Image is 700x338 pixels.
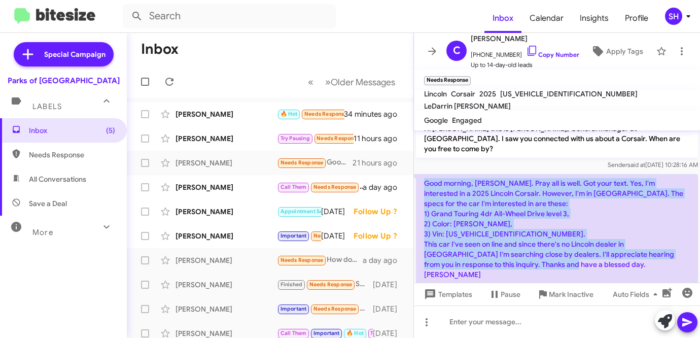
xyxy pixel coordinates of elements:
span: Sender [DATE] 10:28:16 AM [608,161,698,168]
span: LeDarrin [PERSON_NAME] [424,102,511,111]
span: Needs Response [317,135,360,142]
p: Hi [PERSON_NAME] this is [PERSON_NAME], General Manager at [GEOGRAPHIC_DATA]. I saw you connected... [416,119,698,158]
div: No [277,303,373,315]
span: Needs Response [313,232,357,239]
div: Follow Up ? [354,207,405,217]
button: Next [319,72,401,92]
span: Save a Deal [29,198,67,209]
div: Not yet ready to buy a car. [277,132,354,144]
span: Auto Fields [613,285,661,303]
div: 11 hours ago [354,133,405,144]
span: (5) [106,125,115,136]
span: Important [281,306,307,312]
span: Important [313,330,340,336]
a: Inbox [484,4,521,33]
nav: Page navigation example [302,72,401,92]
div: Good morning, [PERSON_NAME]. Pray all is well. Got your text. Yes, I'm interested in a 2025 Linco... [277,157,353,168]
span: said at [627,161,645,168]
span: « [308,76,313,88]
div: Parks of [GEOGRAPHIC_DATA] [8,76,120,86]
span: Needs Response [29,150,115,160]
a: Calendar [521,4,572,33]
div: [PERSON_NAME] [176,182,277,192]
span: Pause [501,285,520,303]
a: Profile [617,4,656,33]
span: Labels [32,102,62,111]
input: Search [123,4,336,28]
div: [DATE] [321,207,354,217]
span: 🔥 Hot [346,330,364,336]
span: Appointment Set [281,208,325,215]
div: Follow Up ? [354,231,405,241]
div: [PERSON_NAME] [176,255,277,265]
span: Older Messages [331,77,395,88]
span: Call Them [281,330,307,336]
span: Needs Response [313,306,357,312]
div: SH [665,8,682,25]
span: Special Campaign [44,49,106,59]
div: Again, No Needs. [277,108,344,120]
span: Needs Response [304,111,347,117]
span: Needs Response [309,281,353,288]
button: SH [656,8,689,25]
span: Important [281,232,307,239]
span: Engaged [452,116,482,125]
div: [DATE] [321,231,354,241]
div: [PERSON_NAME] [176,109,277,119]
span: More [32,228,53,237]
span: [PHONE_NUMBER] [471,45,579,60]
a: Insights [572,4,617,33]
span: C [453,43,461,59]
button: Apply Tags [582,42,651,60]
div: [DATE] [373,304,405,314]
div: 34 minutes ago [344,109,405,119]
span: Try Pausing [281,135,310,142]
span: Needs Response [281,159,324,166]
span: » [325,76,331,88]
small: Needs Response [424,76,471,85]
span: 2025 [479,89,496,98]
div: [PERSON_NAME] [176,133,277,144]
div: [PERSON_NAME] [176,231,277,241]
div: 21 hours ago [353,158,405,168]
span: Needs Response [281,257,324,263]
span: Corsair [451,89,475,98]
div: [PERSON_NAME] [176,280,277,290]
span: Mark Inactive [549,285,593,303]
span: Inbox [29,125,115,136]
span: All Conversations [29,174,86,184]
span: Call Them [281,184,307,190]
button: Mark Inactive [529,285,602,303]
div: Gotcha! I will set up a follow up then! [277,206,321,217]
span: Lincoln [424,89,447,98]
span: Google [424,116,448,125]
span: Needs Response [313,184,357,190]
button: Auto Fields [605,285,670,303]
div: [PERSON_NAME] [176,158,277,168]
button: Previous [302,72,320,92]
div: [PERSON_NAME] and his manager [277,230,321,242]
div: Send link to the vehicle [277,279,373,290]
p: Good morning, [PERSON_NAME]. Pray all is well. Got your text. Yes, I'm interested in a 2025 Linco... [416,174,698,284]
div: Hey [PERSON_NAME] give me a call at your convenience please [277,181,363,193]
h1: Inbox [141,41,179,57]
span: Finished [281,281,303,288]
span: Try Pausing [370,330,400,336]
span: [PERSON_NAME] [471,32,579,45]
span: Templates [422,285,472,303]
div: a day ago [363,255,405,265]
div: [DATE] [373,280,405,290]
button: Pause [480,285,529,303]
div: [PERSON_NAME] [176,304,277,314]
a: Special Campaign [14,42,114,66]
a: Copy Number [526,51,579,58]
div: a day ago [363,182,405,192]
span: [US_VEHICLE_IDENTIFICATION_NUMBER] [500,89,638,98]
button: Templates [414,285,480,303]
span: 🔥 Hot [281,111,298,117]
div: How do yall finance [277,254,363,266]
